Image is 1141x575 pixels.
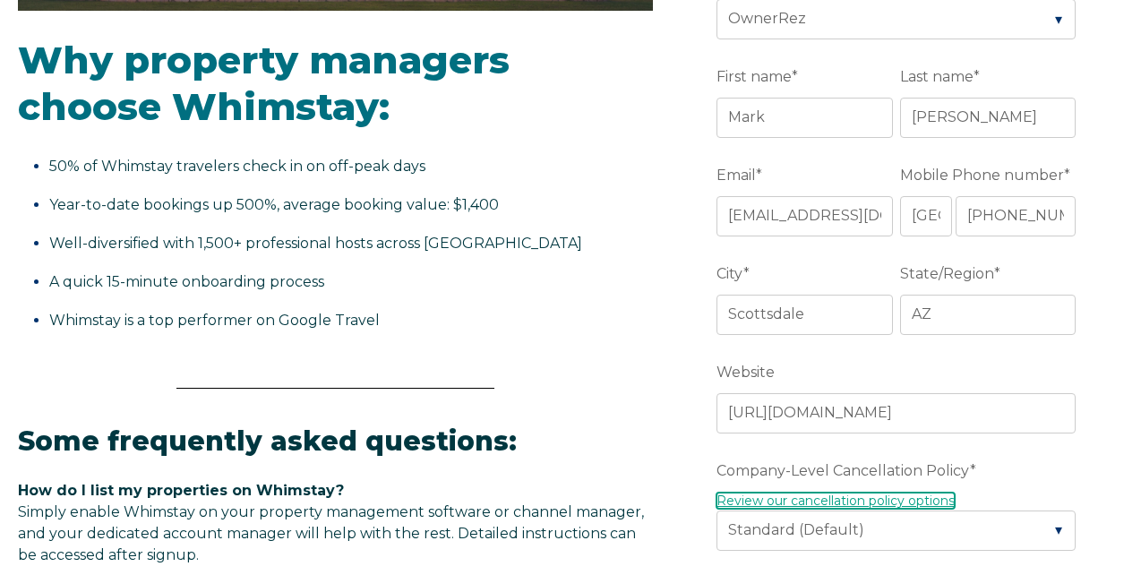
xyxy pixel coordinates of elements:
span: Some frequently asked questions: [18,425,517,458]
span: Email [716,161,756,189]
span: How do I list my properties on Whimstay? [18,482,344,499]
span: Last name [900,63,974,90]
span: City [716,260,743,287]
span: A quick 15-minute onboarding process [49,273,324,290]
a: Review our cancellation policy options [716,493,955,509]
span: Simply enable Whimstay on your property management software or channel manager, and your dedicate... [18,503,644,563]
span: Mobile Phone number [900,161,1064,189]
span: State/Region [900,260,994,287]
span: 50% of Whimstay travelers check in on off-peak days [49,158,425,175]
span: Well-diversified with 1,500+ professional hosts across [GEOGRAPHIC_DATA] [49,235,582,252]
span: Why property managers choose Whimstay: [18,37,510,131]
span: Whimstay is a top performer on Google Travel [49,312,380,329]
span: First name [716,63,792,90]
span: Company-Level Cancellation Policy [716,457,970,485]
span: Year-to-date bookings up 500%, average booking value: $1,400 [49,196,499,213]
span: Website [716,358,775,386]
